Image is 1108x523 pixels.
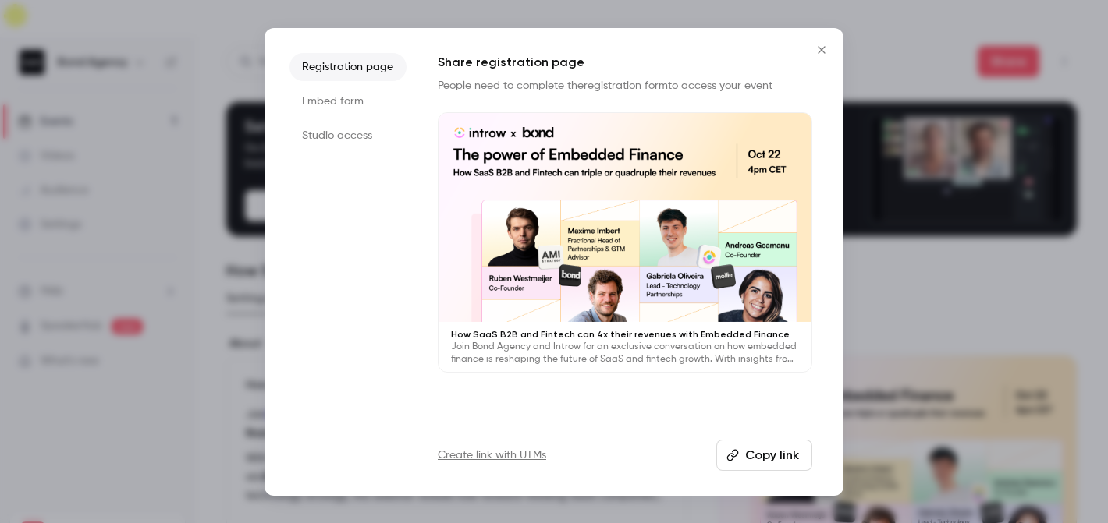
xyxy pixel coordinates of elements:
[438,53,812,72] h1: Share registration page
[438,78,812,94] p: People need to complete the to access your event
[716,440,812,471] button: Copy link
[289,53,407,81] li: Registration page
[806,34,837,65] button: Close
[451,328,799,341] p: How SaaS B2B and Fintech can 4x their revenues with Embedded Finance
[438,447,546,463] a: Create link with UTMs
[289,122,407,150] li: Studio access
[438,112,812,373] a: How SaaS B2B and Fintech can 4x their revenues with Embedded FinanceJoin Bond Agency and Introw f...
[451,341,799,366] p: Join Bond Agency and Introw for an exclusive conversation on how embedded finance is reshaping th...
[584,80,668,91] a: registration form
[289,87,407,115] li: Embed form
